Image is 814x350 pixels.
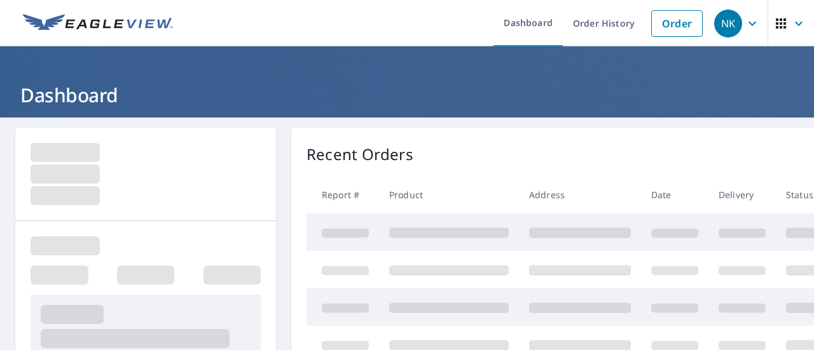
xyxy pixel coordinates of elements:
[15,82,799,108] h1: Dashboard
[651,10,703,37] a: Order
[714,10,742,37] div: NK
[23,14,173,33] img: EV Logo
[641,176,708,213] th: Date
[379,176,519,213] th: Product
[708,176,776,213] th: Delivery
[307,176,379,213] th: Report #
[519,176,641,213] th: Address
[307,143,413,166] p: Recent Orders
